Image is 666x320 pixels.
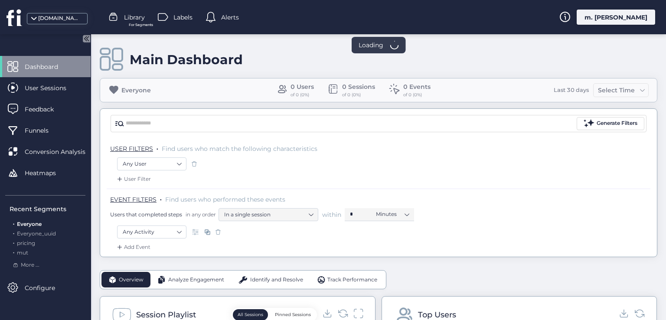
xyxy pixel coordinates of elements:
[13,248,14,256] span: .
[173,13,193,22] span: Labels
[162,145,317,153] span: Find users who match the following characteristics
[577,117,644,130] button: Generate Filters
[13,238,14,246] span: .
[10,204,85,214] div: Recent Segments
[119,276,144,284] span: Overview
[17,240,35,246] span: pricing
[250,276,303,284] span: Identify and Resolve
[327,276,377,284] span: Track Performance
[168,276,224,284] span: Analyze Engagement
[130,52,243,68] div: Main Dashboard
[129,22,153,28] span: For Segments
[221,13,239,22] span: Alerts
[115,175,151,183] div: User Filter
[184,211,216,218] span: in any order
[25,83,79,93] span: User Sessions
[160,194,162,202] span: .
[25,104,67,114] span: Feedback
[13,229,14,237] span: .
[157,143,158,152] span: .
[110,211,182,218] span: Users that completed steps
[25,147,98,157] span: Conversion Analysis
[25,126,62,135] span: Funnels
[17,221,42,227] span: Everyone
[25,168,69,178] span: Heatmaps
[110,145,153,153] span: USER FILTERS
[38,14,82,23] div: [DOMAIN_NAME]
[597,119,637,127] div: Generate Filters
[25,283,68,293] span: Configure
[123,157,181,170] nz-select-item: Any User
[577,10,655,25] div: m. [PERSON_NAME]
[17,249,28,256] span: mut
[124,13,145,22] span: Library
[165,196,285,203] span: Find users who performed these events
[224,208,313,221] nz-select-item: In a single session
[376,208,409,221] nz-select-item: Minutes
[123,225,181,238] nz-select-item: Any Activity
[17,230,56,237] span: Everyone_uuid
[25,62,71,72] span: Dashboard
[322,210,341,219] span: within
[110,196,157,203] span: EVENT FILTERS
[13,219,14,227] span: .
[115,243,150,251] div: Add Event
[359,40,383,50] span: Loading
[21,261,39,269] span: More ...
